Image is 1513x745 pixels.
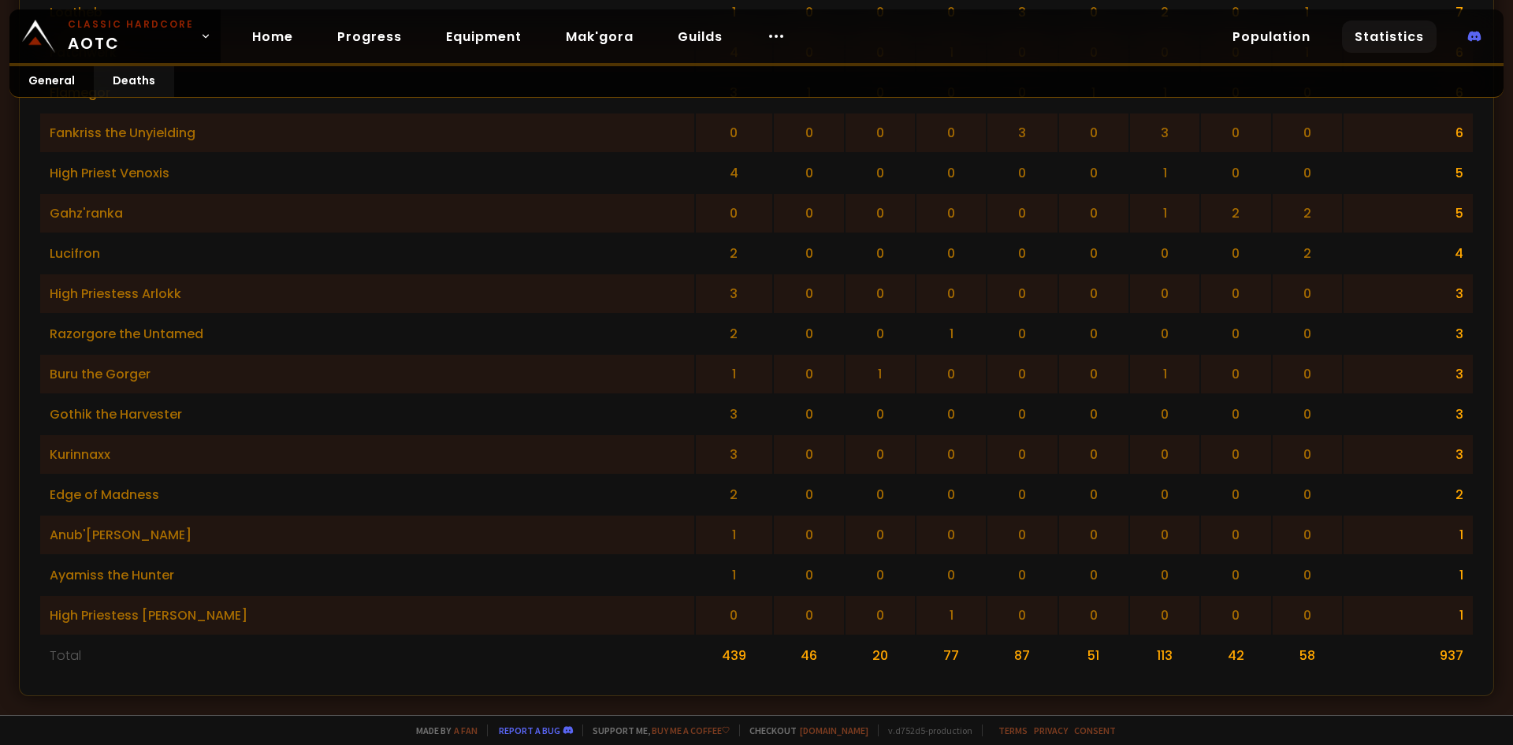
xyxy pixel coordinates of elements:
[1130,114,1199,152] td: 3
[1201,194,1270,233] td: 2
[774,274,843,313] td: 0
[1201,315,1270,353] td: 0
[68,17,194,32] small: Classic Hardcore
[916,636,986,675] td: 77
[696,636,773,675] td: 439
[998,725,1028,736] a: Terms
[774,234,843,273] td: 0
[1344,114,1473,152] td: 6
[846,516,915,554] td: 0
[1273,194,1342,233] td: 2
[1273,114,1342,152] td: 0
[1273,596,1342,635] td: 0
[916,516,986,554] td: 0
[40,315,694,353] td: Razorgore the Untamed
[1344,395,1473,434] td: 3
[1059,234,1128,273] td: 0
[774,516,843,554] td: 0
[433,20,534,53] a: Equipment
[916,234,986,273] td: 0
[916,475,986,514] td: 0
[696,475,773,514] td: 2
[846,154,915,192] td: 0
[652,725,730,736] a: Buy me a coffee
[1201,355,1270,393] td: 0
[1344,556,1473,594] td: 1
[40,556,694,594] td: Ayamiss the Hunter
[40,395,694,434] td: Gothik the Harvester
[94,66,174,97] a: Deaths
[499,725,560,736] a: Report a bug
[1273,355,1342,393] td: 0
[987,516,1057,554] td: 0
[40,475,694,514] td: Edge of Madness
[774,636,843,675] td: 46
[987,636,1057,675] td: 87
[1130,194,1199,233] td: 1
[1201,234,1270,273] td: 0
[1220,20,1323,53] a: Population
[987,475,1057,514] td: 0
[1130,556,1199,594] td: 0
[987,114,1057,152] td: 3
[987,274,1057,313] td: 0
[916,355,986,393] td: 0
[1273,234,1342,273] td: 2
[846,475,915,514] td: 0
[1344,475,1473,514] td: 2
[696,556,773,594] td: 1
[878,725,972,736] span: v. d752d5 - production
[1059,315,1128,353] td: 0
[1130,435,1199,474] td: 0
[774,114,843,152] td: 0
[916,395,986,434] td: 0
[1273,636,1342,675] td: 58
[987,556,1057,594] td: 0
[846,274,915,313] td: 0
[696,395,773,434] td: 3
[325,20,414,53] a: Progress
[987,194,1057,233] td: 0
[1034,725,1068,736] a: Privacy
[846,315,915,353] td: 0
[1059,556,1128,594] td: 0
[1130,516,1199,554] td: 0
[1059,355,1128,393] td: 0
[1201,274,1270,313] td: 0
[407,725,478,736] span: Made by
[1201,556,1270,594] td: 0
[1130,355,1199,393] td: 1
[1344,234,1473,273] td: 4
[1130,234,1199,273] td: 0
[916,274,986,313] td: 0
[916,435,986,474] td: 0
[1059,274,1128,313] td: 0
[1273,435,1342,474] td: 0
[846,355,915,393] td: 1
[1273,315,1342,353] td: 0
[1130,395,1199,434] td: 0
[1344,516,1473,554] td: 1
[916,114,986,152] td: 0
[696,234,773,273] td: 2
[774,355,843,393] td: 0
[846,395,915,434] td: 0
[1201,154,1270,192] td: 0
[696,114,773,152] td: 0
[696,516,773,554] td: 1
[1273,395,1342,434] td: 0
[1059,194,1128,233] td: 0
[1201,475,1270,514] td: 0
[696,435,773,474] td: 3
[696,274,773,313] td: 3
[1201,516,1270,554] td: 0
[1201,435,1270,474] td: 0
[1201,114,1270,152] td: 0
[696,355,773,393] td: 1
[1130,274,1199,313] td: 0
[1344,274,1473,313] td: 3
[774,596,843,635] td: 0
[40,114,694,152] td: Fankriss the Unyielding
[696,315,773,353] td: 2
[1059,114,1128,152] td: 0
